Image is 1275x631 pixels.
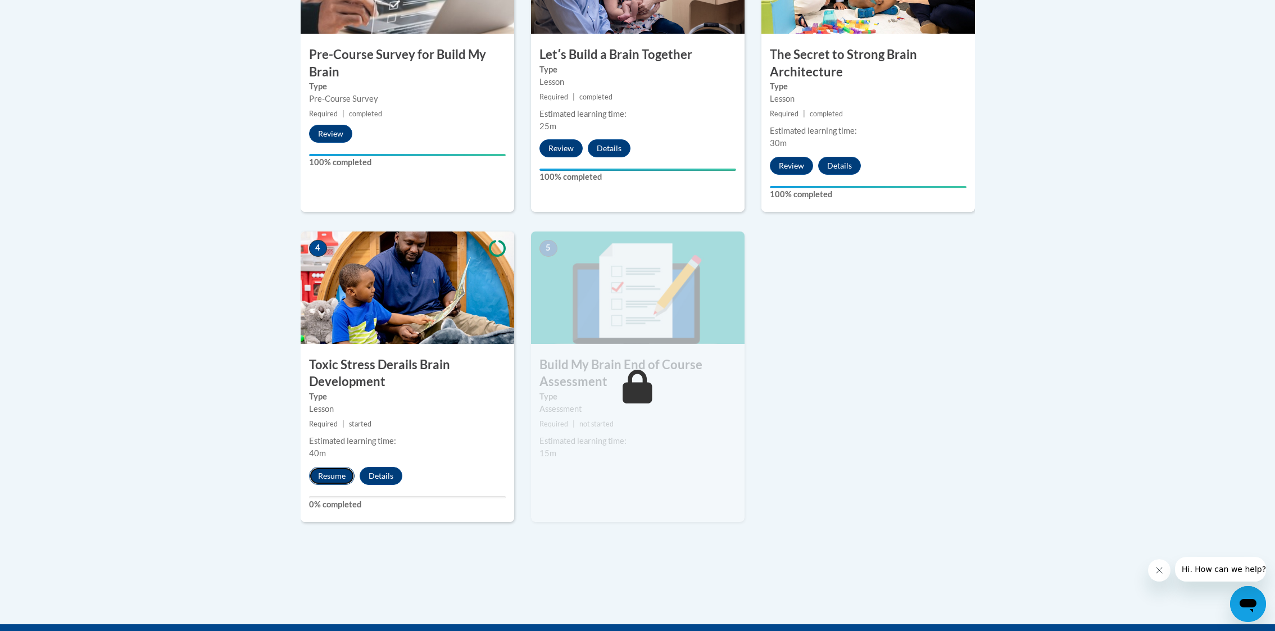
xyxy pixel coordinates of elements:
span: Required [770,110,798,118]
img: Course Image [301,231,514,344]
button: Review [309,125,352,143]
iframe: Close message [1148,559,1170,582]
span: 25m [539,121,556,131]
iframe: Message from company [1175,557,1266,582]
label: Type [770,80,967,93]
span: | [342,110,344,118]
h3: Letʹs Build a Brain Together [531,46,745,63]
span: Required [539,420,568,428]
iframe: Button to launch messaging window [1230,586,1266,622]
button: Details [588,139,630,157]
span: not started [579,420,614,428]
span: Required [309,420,338,428]
div: Your progress [309,154,506,156]
span: | [573,420,575,428]
button: Details [360,467,402,485]
span: completed [349,110,382,118]
span: started [349,420,371,428]
h3: The Secret to Strong Brain Architecture [761,46,975,81]
div: Lesson [309,403,506,415]
label: Type [539,63,736,76]
span: 40m [309,448,326,458]
div: Assessment [539,403,736,415]
span: completed [579,93,612,101]
span: | [803,110,805,118]
img: Course Image [531,231,745,344]
button: Review [770,157,813,175]
div: Estimated learning time: [539,108,736,120]
div: Lesson [770,93,967,105]
div: Estimated learning time: [770,125,967,137]
h3: Build My Brain End of Course Assessment [531,356,745,391]
label: 100% completed [309,156,506,169]
label: Type [539,391,736,403]
button: Details [818,157,861,175]
span: completed [810,110,843,118]
div: Estimated learning time: [309,435,506,447]
div: Your progress [770,186,967,188]
button: Resume [309,467,355,485]
label: Type [309,80,506,93]
h3: Toxic Stress Derails Brain Development [301,356,514,391]
span: 5 [539,240,557,257]
span: Required [539,93,568,101]
div: Pre-Course Survey [309,93,506,105]
span: 30m [770,138,787,148]
div: Your progress [539,169,736,171]
h3: Pre-Course Survey for Build My Brain [301,46,514,81]
label: 100% completed [539,171,736,183]
span: | [573,93,575,101]
span: 4 [309,240,327,257]
button: Review [539,139,583,157]
span: Required [309,110,338,118]
span: 15m [539,448,556,458]
label: 0% completed [309,498,506,511]
span: | [342,420,344,428]
div: Estimated learning time: [539,435,736,447]
label: Type [309,391,506,403]
div: Lesson [539,76,736,88]
label: 100% completed [770,188,967,201]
